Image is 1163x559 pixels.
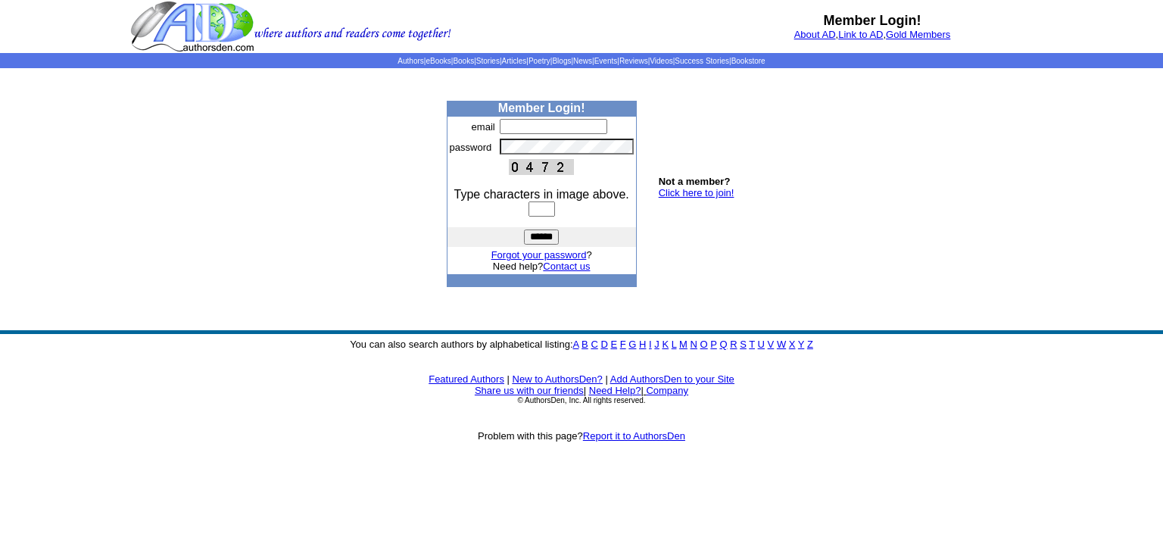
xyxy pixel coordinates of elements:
[450,142,492,153] font: password
[620,339,626,350] a: F
[700,339,708,350] a: O
[768,339,775,350] a: V
[509,159,574,175] img: This Is CAPTCHA Image
[475,385,584,396] a: Share us with our friends
[429,373,504,385] a: Featured Authors
[807,339,813,350] a: Z
[719,339,727,350] a: Q
[513,373,603,385] a: New to AuthorsDen?
[476,57,500,65] a: Stories
[581,339,588,350] a: B
[659,176,731,187] b: Not a member?
[730,339,737,350] a: R
[573,57,592,65] a: News
[398,57,765,65] span: | | | | | | | | | | | |
[649,339,652,350] a: I
[491,249,587,261] a: Forgot your password
[426,57,451,65] a: eBooks
[591,339,597,350] a: C
[758,339,765,350] a: U
[749,339,755,350] a: T
[794,29,951,40] font: , ,
[886,29,950,40] a: Gold Members
[528,57,550,65] a: Poetry
[600,339,607,350] a: D
[798,339,804,350] a: Y
[672,339,677,350] a: L
[789,339,796,350] a: X
[740,339,747,350] a: S
[498,101,585,114] b: Member Login!
[584,385,586,396] font: |
[662,339,669,350] a: K
[628,339,636,350] a: G
[691,339,697,350] a: N
[573,339,579,350] a: A
[398,57,423,65] a: Authors
[507,373,510,385] font: |
[650,57,672,65] a: Videos
[646,385,688,396] a: Company
[491,249,592,261] font: ?
[610,339,617,350] a: E
[350,339,813,350] font: You can also search authors by alphabetical listing:
[552,57,571,65] a: Blogs
[794,29,836,40] a: About AD
[641,385,688,396] font: |
[610,373,734,385] a: Add AuthorsDen to your Site
[659,187,734,198] a: Click here to join!
[679,339,688,350] a: M
[493,261,591,272] font: Need help?
[654,339,659,350] a: J
[838,29,883,40] a: Link to AD
[478,430,685,442] font: Problem with this page?
[710,339,716,350] a: P
[605,373,607,385] font: |
[543,261,590,272] a: Contact us
[454,188,629,201] font: Type characters in image above.
[824,13,921,28] b: Member Login!
[731,57,765,65] a: Bookstore
[777,339,786,350] a: W
[594,57,618,65] a: Events
[619,57,648,65] a: Reviews
[675,57,729,65] a: Success Stories
[472,121,495,133] font: email
[502,57,527,65] a: Articles
[453,57,474,65] a: Books
[589,385,641,396] a: Need Help?
[583,430,685,442] a: Report it to AuthorsDen
[517,396,645,404] font: © AuthorsDen, Inc. All rights reserved.
[639,339,646,350] a: H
